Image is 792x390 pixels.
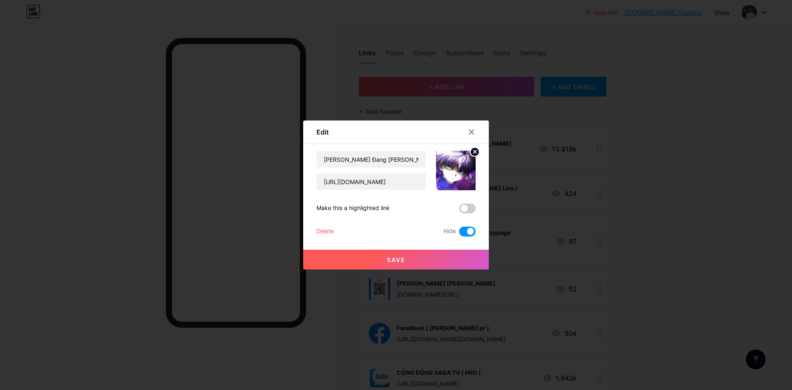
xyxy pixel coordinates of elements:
input: URL [317,173,426,190]
span: Hide [443,227,456,236]
img: link_thumbnail [436,151,476,190]
button: Save [303,250,489,269]
div: Delete [316,227,334,236]
div: Edit [316,127,329,137]
div: Make this a highlighted link [316,203,390,213]
span: Save [387,256,405,263]
input: Title [317,151,426,168]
